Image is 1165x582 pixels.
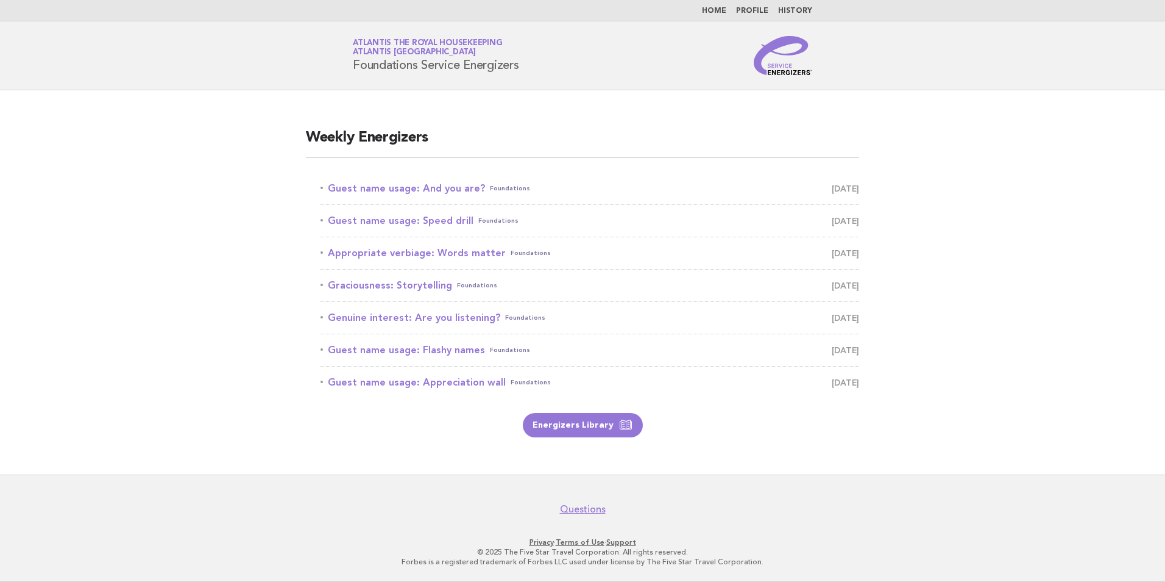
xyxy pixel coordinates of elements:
[511,374,551,391] span: Foundations
[560,503,606,516] a: Questions
[210,547,955,557] p: © 2025 The Five Star Travel Corporation. All rights reserved.
[210,557,955,567] p: Forbes is a registered trademark of Forbes LLC used under license by The Five Star Travel Corpora...
[778,7,812,15] a: History
[306,128,859,158] h2: Weekly Energizers
[832,342,859,359] span: [DATE]
[832,180,859,197] span: [DATE]
[832,374,859,391] span: [DATE]
[320,180,859,197] a: Guest name usage: And you are?Foundations [DATE]
[529,538,554,547] a: Privacy
[353,40,519,71] h1: Foundations Service Energizers
[210,537,955,547] p: · ·
[320,245,859,262] a: Appropriate verbiage: Words matterFoundations [DATE]
[320,212,859,229] a: Guest name usage: Speed drillFoundations [DATE]
[702,7,726,15] a: Home
[556,538,604,547] a: Terms of Use
[320,342,859,359] a: Guest name usage: Flashy namesFoundations [DATE]
[320,277,859,294] a: Graciousness: StorytellingFoundations [DATE]
[832,309,859,326] span: [DATE]
[320,309,859,326] a: Genuine interest: Are you listening?Foundations [DATE]
[490,180,530,197] span: Foundations
[478,212,519,229] span: Foundations
[457,277,497,294] span: Foundations
[490,342,530,359] span: Foundations
[754,36,812,75] img: Service Energizers
[832,212,859,229] span: [DATE]
[353,49,476,57] span: Atlantis [GEOGRAPHIC_DATA]
[606,538,636,547] a: Support
[736,7,768,15] a: Profile
[353,39,502,56] a: Atlantis the Royal HousekeepingAtlantis [GEOGRAPHIC_DATA]
[505,309,545,326] span: Foundations
[832,245,859,262] span: [DATE]
[320,374,859,391] a: Guest name usage: Appreciation wallFoundations [DATE]
[523,413,643,437] a: Energizers Library
[511,245,551,262] span: Foundations
[832,277,859,294] span: [DATE]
